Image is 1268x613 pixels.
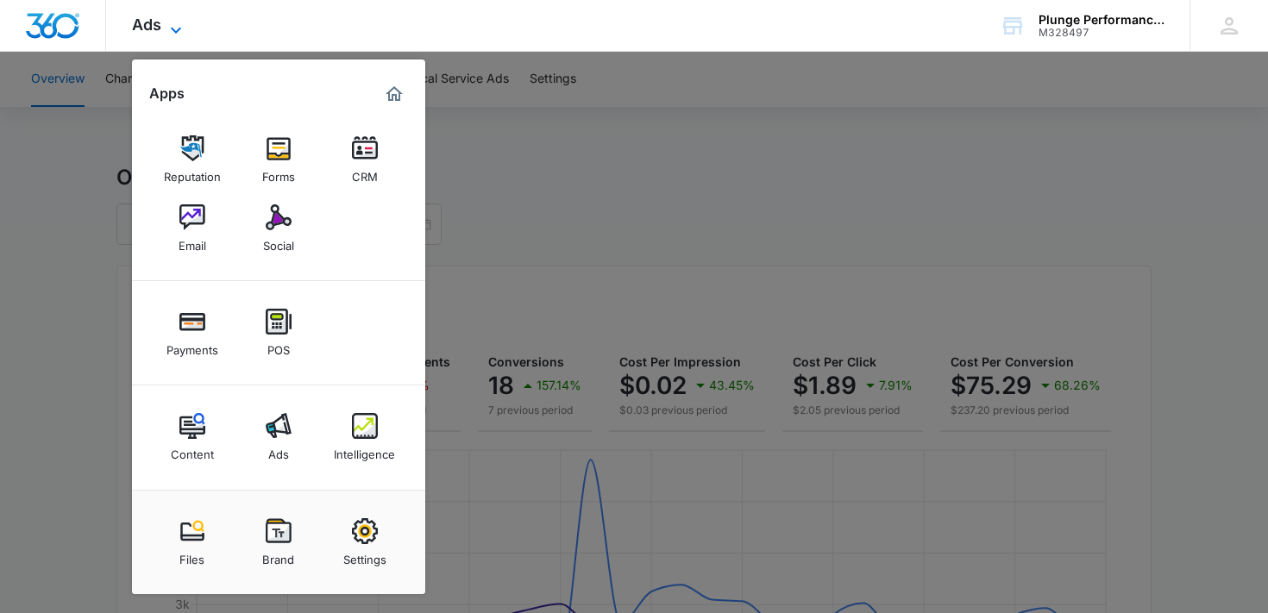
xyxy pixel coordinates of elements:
[132,16,161,34] span: Ads
[332,404,398,470] a: Intelligence
[262,161,295,184] div: Forms
[179,230,206,253] div: Email
[1039,27,1164,39] div: account id
[246,510,311,575] a: Brand
[171,439,214,461] div: Content
[164,161,221,184] div: Reputation
[246,300,311,366] a: POS
[262,544,294,566] div: Brand
[160,196,225,261] a: Email
[267,335,290,357] div: POS
[166,335,218,357] div: Payments
[263,230,294,253] div: Social
[179,544,204,566] div: Files
[246,127,311,192] a: Forms
[149,85,185,102] h2: Apps
[332,510,398,575] a: Settings
[380,80,408,108] a: Marketing 360® Dashboard
[246,404,311,470] a: Ads
[332,127,398,192] a: CRM
[334,439,395,461] div: Intelligence
[160,404,225,470] a: Content
[160,127,225,192] a: Reputation
[1039,13,1164,27] div: account name
[246,196,311,261] a: Social
[352,161,378,184] div: CRM
[160,510,225,575] a: Files
[160,300,225,366] a: Payments
[268,439,289,461] div: Ads
[343,544,386,566] div: Settings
